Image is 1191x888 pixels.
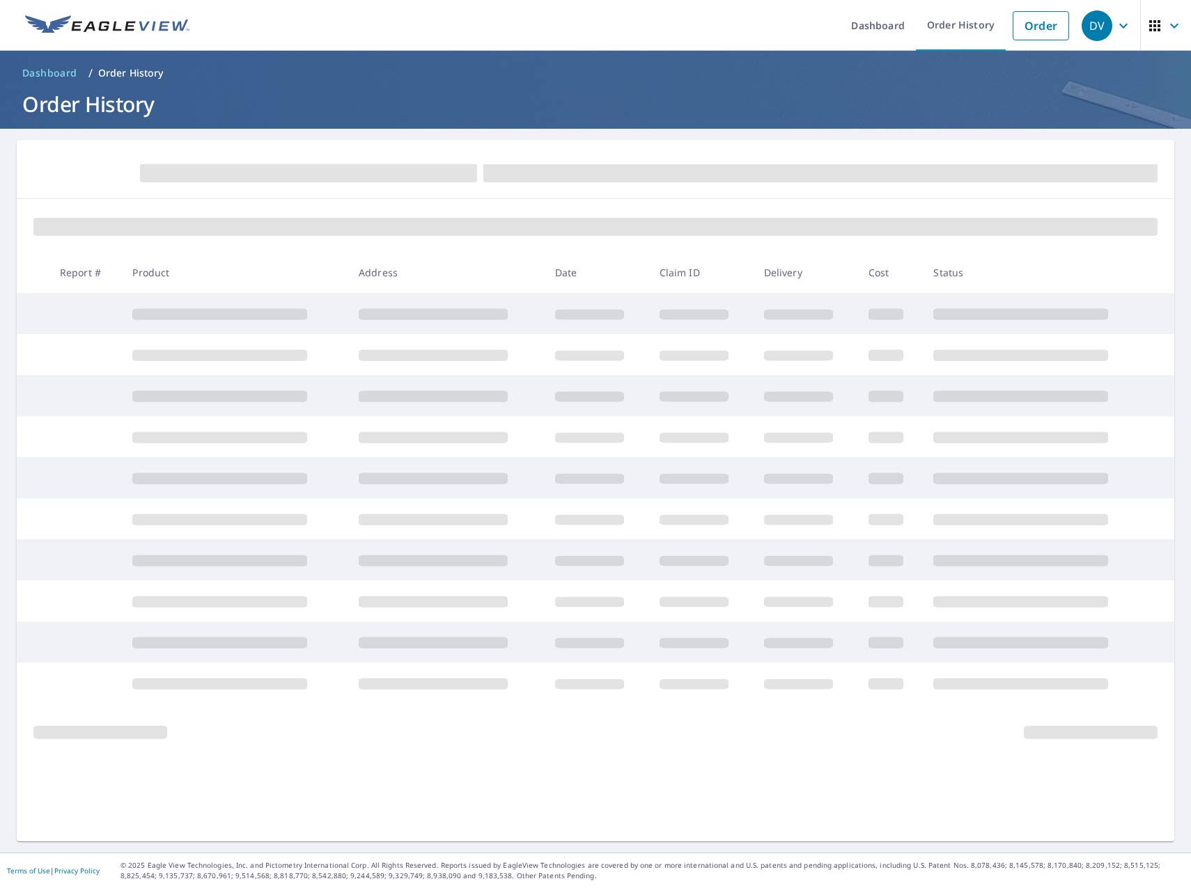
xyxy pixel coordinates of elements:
th: Product [121,252,348,293]
th: Delivery [753,252,857,293]
th: Report # [49,252,122,293]
p: © 2025 Eagle View Technologies, Inc. and Pictometry International Corp. All Rights Reserved. Repo... [120,860,1184,881]
nav: breadcrumb [17,62,1174,84]
p: | [7,866,100,875]
img: EV Logo [25,15,189,36]
th: Cost [857,252,923,293]
div: DV [1082,10,1112,41]
th: Status [922,252,1149,293]
span: Dashboard [22,66,77,80]
p: Order History [98,66,164,80]
th: Address [348,252,544,293]
li: / [88,65,93,81]
a: Terms of Use [7,866,50,875]
h1: Order History [17,90,1174,118]
a: Dashboard [17,62,83,84]
a: Privacy Policy [54,866,100,875]
th: Claim ID [648,252,753,293]
a: Order [1013,11,1069,40]
th: Date [544,252,648,293]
